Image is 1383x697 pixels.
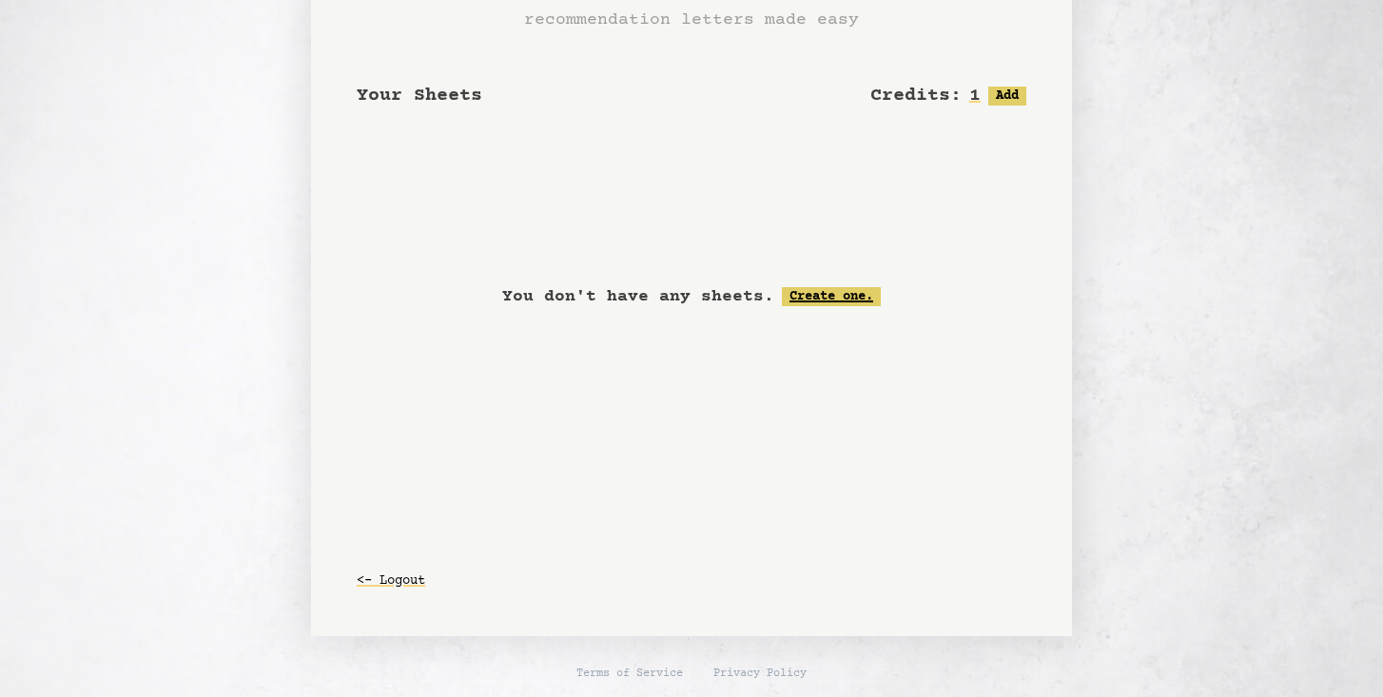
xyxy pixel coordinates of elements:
[969,83,981,109] h2: 1
[988,87,1026,106] button: Add
[357,85,482,106] span: Your Sheets
[524,7,859,33] h3: recommendation letters made easy
[713,667,807,682] a: Privacy Policy
[576,667,683,682] a: Terms of Service
[357,564,425,598] button: <- Logout
[782,287,881,306] a: Create one.
[502,283,774,310] p: You don't have any sheets.
[870,83,962,109] h2: Credits:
